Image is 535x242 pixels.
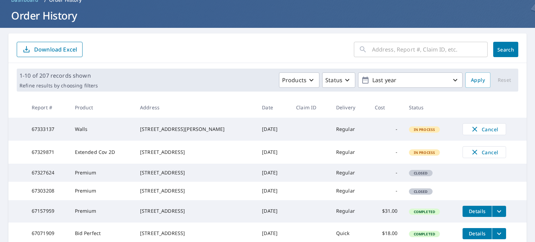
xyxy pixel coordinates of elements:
td: 67329871 [26,141,69,164]
td: 67327624 [26,164,69,182]
button: detailsBtn-67157959 [463,206,492,217]
td: [DATE] [256,200,290,223]
td: Regular [331,200,369,223]
button: Cancel [463,123,506,135]
td: Premium [69,164,134,182]
button: Cancel [463,146,506,158]
td: [DATE] [256,118,290,141]
span: Closed [410,171,432,175]
span: Details [467,230,488,237]
span: Closed [410,189,432,194]
th: Cost [369,97,403,118]
span: In Process [410,150,440,155]
td: [DATE] [256,182,290,200]
td: Premium [69,200,134,223]
p: Download Excel [34,46,77,53]
td: Walls [69,118,134,141]
button: Search [493,42,518,57]
th: Product [69,97,134,118]
td: $31.00 [369,200,403,223]
td: - [369,118,403,141]
td: - [369,182,403,200]
td: 67157959 [26,200,69,223]
div: [STREET_ADDRESS] [140,149,251,156]
span: In Process [410,127,440,132]
td: Regular [331,164,369,182]
span: Cancel [470,148,499,156]
p: Last year [370,74,451,86]
button: Products [279,72,319,88]
span: Search [499,46,513,53]
th: Date [256,97,290,118]
button: detailsBtn-67071909 [463,228,492,239]
div: [STREET_ADDRESS] [140,208,251,214]
th: Report # [26,97,69,118]
div: [STREET_ADDRESS] [140,169,251,176]
td: 67333137 [26,118,69,141]
td: [DATE] [256,141,290,164]
td: [DATE] [256,164,290,182]
span: Completed [410,209,439,214]
p: Refine results by choosing filters [20,83,98,89]
div: [STREET_ADDRESS][PERSON_NAME] [140,126,251,133]
td: Regular [331,141,369,164]
input: Address, Report #, Claim ID, etc. [372,40,488,59]
button: filesDropdownBtn-67157959 [492,206,506,217]
p: 1-10 of 207 records shown [20,71,98,80]
th: Status [403,97,457,118]
button: Apply [465,72,490,88]
button: filesDropdownBtn-67071909 [492,228,506,239]
span: Completed [410,232,439,236]
td: Regular [331,118,369,141]
td: - [369,164,403,182]
button: Download Excel [17,42,83,57]
td: Regular [331,182,369,200]
th: Claim ID [290,97,331,118]
h1: Order History [8,8,527,23]
td: Extended Cov 2D [69,141,134,164]
td: - [369,141,403,164]
button: Last year [358,72,463,88]
span: Details [467,208,488,214]
p: Status [325,76,342,84]
p: Products [282,76,307,84]
th: Address [134,97,256,118]
span: Apply [471,76,485,85]
td: Premium [69,182,134,200]
div: [STREET_ADDRESS] [140,230,251,237]
div: [STREET_ADDRESS] [140,187,251,194]
span: Cancel [470,125,499,133]
td: 67303208 [26,182,69,200]
button: Status [322,72,355,88]
th: Delivery [331,97,369,118]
